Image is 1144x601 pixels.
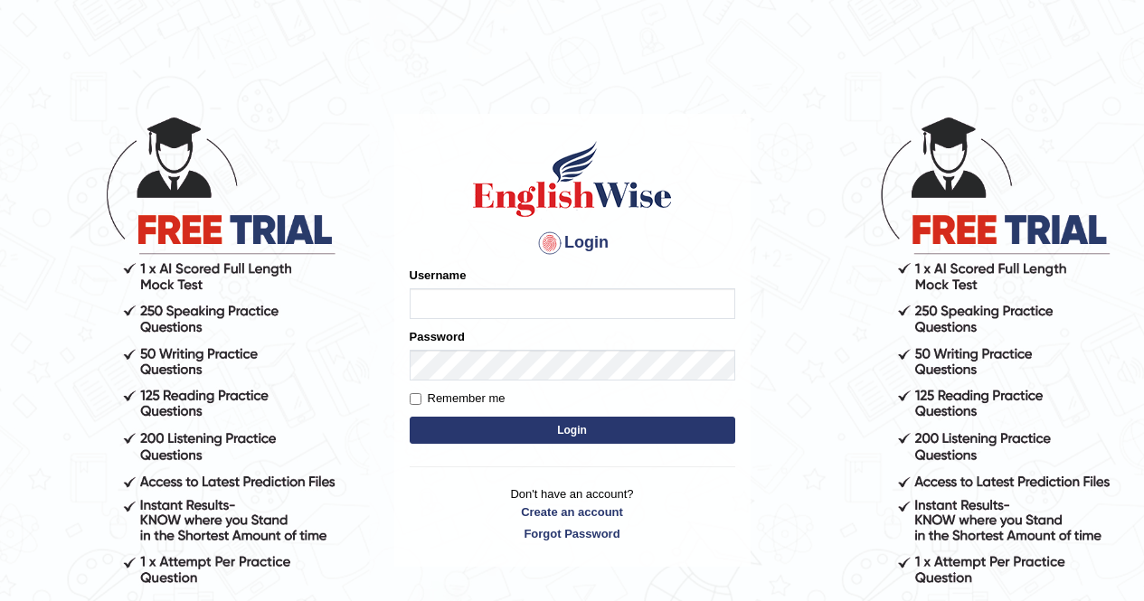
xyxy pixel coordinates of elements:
a: Create an account [410,503,735,521]
input: Remember me [410,393,421,405]
h4: Login [410,229,735,258]
label: Remember me [410,390,506,408]
label: Username [410,267,467,284]
a: Forgot Password [410,525,735,542]
button: Login [410,417,735,444]
img: Logo of English Wise sign in for intelligent practice with AI [469,138,676,220]
p: Don't have an account? [410,485,735,541]
label: Password [410,328,465,345]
